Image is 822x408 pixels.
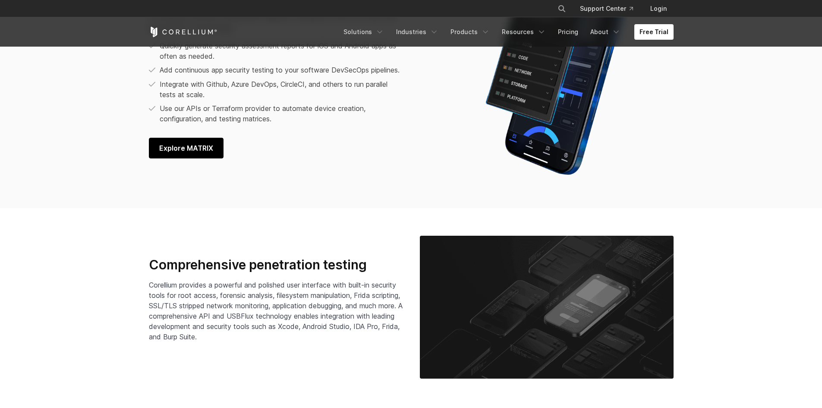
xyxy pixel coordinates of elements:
[160,65,400,75] p: Add continuous app security testing to your software DevSecOps pipelines.
[547,1,674,16] div: Navigation Menu
[585,24,626,40] a: About
[634,24,674,40] a: Free Trial
[643,1,674,16] a: Login
[149,103,405,124] li: Use our APIs or Terraform provider to automate device creation, configuration, and testing matrices.
[149,138,224,158] a: Explore MATRIX
[554,1,570,16] button: Search
[445,24,495,40] a: Products
[160,41,405,61] p: Quickly generate security assessment reports for iOS and Android apps as often as needed.
[160,79,405,100] p: Integrate with Github, Azure DevOps, CircleCI, and others to run parallel tests at scale.
[497,24,551,40] a: Resources
[420,236,674,379] img: Corellium_MobilePenTesting
[391,24,444,40] a: Industries
[573,1,640,16] a: Support Center
[338,24,674,40] div: Navigation Menu
[149,257,403,273] h3: Comprehensive penetration testing
[553,24,583,40] a: Pricing
[338,24,389,40] a: Solutions
[149,27,217,37] a: Corellium Home
[149,281,403,341] span: Corellium provides a powerful and polished user interface with built-in security tools for root a...
[159,143,213,153] span: Explore MATRIX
